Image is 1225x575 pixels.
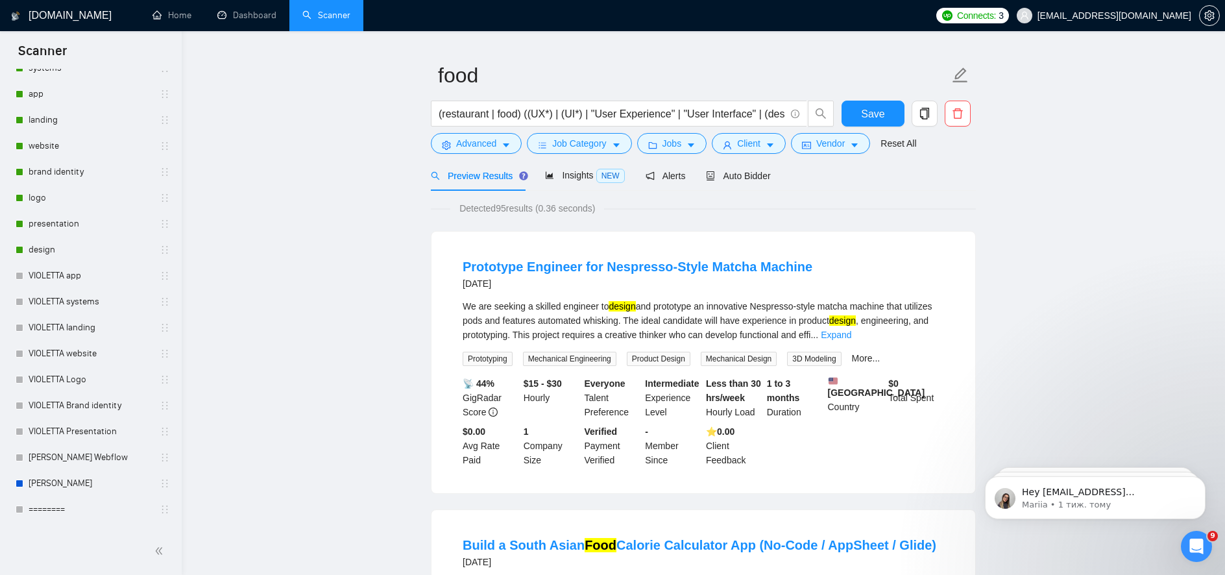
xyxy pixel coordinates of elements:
[29,133,152,159] a: website
[463,378,494,389] b: 📡 44%
[160,141,170,151] span: holder
[646,171,686,181] span: Alerts
[442,140,451,150] span: setting
[596,169,625,183] span: NEW
[829,315,856,326] mark: design
[686,140,696,150] span: caret-down
[637,133,707,154] button: folderJobscaret-down
[160,323,170,333] span: holder
[852,353,880,363] a: More...
[706,171,715,180] span: robot
[942,10,952,21] img: upwork-logo.png
[945,108,970,119] span: delete
[712,133,786,154] button: userClientcaret-down
[703,424,764,467] div: Client Feedback
[29,522,152,548] a: web app
[160,478,170,489] span: holder
[1181,531,1212,562] iframe: Intercom live chat
[945,101,971,127] button: delete
[545,170,624,180] span: Insights
[627,352,690,366] span: Product Design
[842,101,904,127] button: Save
[810,330,818,340] span: ...
[821,330,851,340] a: Expand
[29,289,152,315] a: VIOLETTA systems
[1207,531,1218,541] span: 9
[521,376,582,419] div: Hourly
[29,107,152,133] a: landing
[160,115,170,125] span: holder
[612,140,621,150] span: caret-down
[766,140,775,150] span: caret-down
[999,8,1004,23] span: 3
[552,136,606,151] span: Job Category
[764,376,825,419] div: Duration
[29,496,152,522] a: ========
[160,271,170,281] span: holder
[645,378,699,389] b: Intermediate
[160,89,170,99] span: holder
[723,140,732,150] span: user
[825,376,886,419] div: Country
[160,400,170,411] span: holder
[463,554,936,570] div: [DATE]
[952,67,969,84] span: edit
[767,378,800,403] b: 1 to 3 months
[160,219,170,229] span: holder
[642,376,703,419] div: Experience Level
[463,260,812,274] a: Prototype Engineer for Nespresso-Style Matcha Machine
[152,10,191,21] a: homeHome
[160,426,170,437] span: holder
[957,8,996,23] span: Connects:
[886,376,947,419] div: Total Spent
[160,167,170,177] span: holder
[29,445,152,471] a: [PERSON_NAME] Webflow
[463,426,485,437] b: $0.00
[1200,10,1219,21] span: setting
[888,378,899,389] b: $ 0
[29,471,152,496] a: [PERSON_NAME]
[582,424,643,467] div: Payment Verified
[524,378,562,389] b: $15 - $30
[585,538,616,552] mark: Food
[585,378,625,389] b: Everyone
[29,263,152,289] a: VIOLETTA app
[1020,11,1029,20] span: user
[609,301,635,312] mark: design
[808,108,833,119] span: search
[585,426,618,437] b: Verified
[706,378,761,403] b: Less than 30 hrs/week
[160,452,170,463] span: holder
[463,299,944,342] div: We are seeking a skilled engineer to and prototype an innovative Nespresso-style matcha machine t...
[450,201,604,215] span: Detected 95 results (0.36 seconds)
[808,101,834,127] button: search
[645,426,648,437] b: -
[456,136,496,151] span: Advanced
[703,376,764,419] div: Hourly Load
[160,193,170,203] span: holder
[816,136,845,151] span: Vendor
[648,140,657,150] span: folder
[29,419,152,445] a: VIOLETTA Presentation
[706,426,734,437] b: ⭐️ 0.00
[29,315,152,341] a: VIOLETTA landing
[646,171,655,180] span: notification
[791,133,870,154] button: idcardVendorcaret-down
[662,136,682,151] span: Jobs
[527,133,631,154] button: barsJob Categorycaret-down
[160,349,170,359] span: holder
[460,376,521,419] div: GigRadar Score
[160,245,170,255] span: holder
[431,171,440,180] span: search
[642,424,703,467] div: Member Since
[829,376,838,385] img: 🇺🇸
[463,276,812,291] div: [DATE]
[29,159,152,185] a: brand identity
[29,81,152,107] a: app
[463,352,513,366] span: Prototyping
[521,424,582,467] div: Company Size
[29,367,152,393] a: VIOLETTA Logo
[880,136,916,151] a: Reset All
